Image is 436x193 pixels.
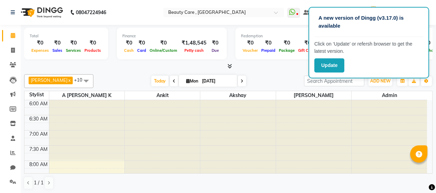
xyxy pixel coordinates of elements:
a: x [68,77,71,83]
span: Package [277,48,296,53]
span: Services [64,48,83,53]
div: ₹0 [260,39,277,47]
div: ₹0 [64,39,83,47]
div: ₹0 [296,39,318,47]
div: Redemption [241,33,334,39]
div: ₹0 [30,39,51,47]
div: 8:00 AM [28,161,49,168]
input: 2025-09-01 [200,76,234,86]
span: 1 / 1 [34,179,43,186]
span: Admin [352,91,427,100]
span: Gift Cards [296,48,318,53]
div: Finance [122,33,221,39]
input: Search Appointment [304,76,364,86]
p: A new version of Dingg (v3.17.0) is available [318,14,419,30]
span: Due [210,48,221,53]
iframe: chat widget [407,165,429,186]
button: ADD NEW [368,76,392,86]
span: Card [135,48,148,53]
div: ₹0 [122,39,135,47]
div: ₹0 [51,39,64,47]
button: Update [314,58,344,73]
span: Voucher [241,48,260,53]
div: Total [30,33,103,39]
div: 7:00 AM [28,131,49,138]
img: logo [18,3,65,22]
div: 6:00 AM [28,100,49,107]
div: 7:30 AM [28,146,49,153]
span: Sales [51,48,64,53]
div: ₹0 [209,39,221,47]
div: ₹0 [83,39,103,47]
span: Prepaid [260,48,277,53]
span: A [PERSON_NAME] K [49,91,124,100]
span: Online/Custom [148,48,179,53]
p: Click on ‘Update’ or refersh browser to get the latest version. [314,40,423,55]
span: Ankit [125,91,200,100]
div: Stylist [24,91,49,98]
b: 08047224946 [76,3,106,22]
div: ₹0 [241,39,260,47]
span: +10 [74,77,88,83]
span: Mon [184,78,200,84]
span: Petty cash [183,48,205,53]
div: ₹1,48,545 [179,39,209,47]
div: 6:30 AM [28,115,49,123]
span: Cash [122,48,135,53]
span: Expenses [30,48,51,53]
div: ₹0 [135,39,148,47]
span: [PERSON_NAME] [31,77,68,83]
span: Products [83,48,103,53]
div: ₹0 [148,39,179,47]
span: [PERSON_NAME] [276,91,351,100]
span: Today [151,76,169,86]
img: Pranav [367,6,379,18]
div: ₹0 [277,39,296,47]
span: Akshay [200,91,275,100]
span: ADD NEW [370,78,391,84]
